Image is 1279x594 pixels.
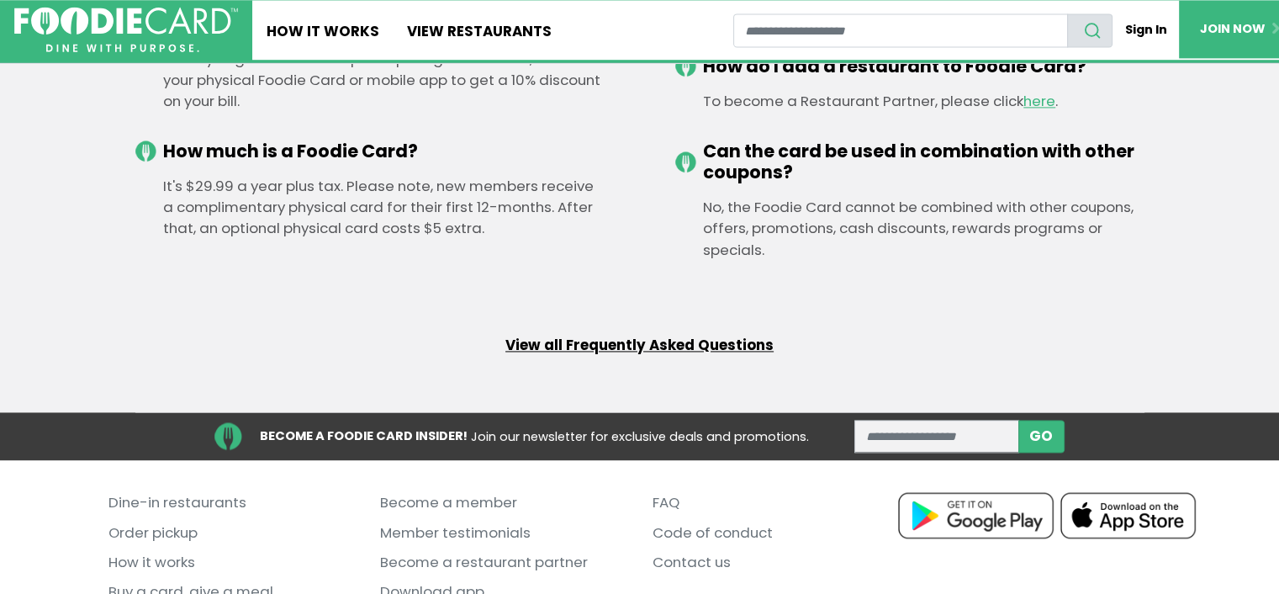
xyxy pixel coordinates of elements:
a: Code of conduct [652,518,898,548]
div: No, the Foodie Card cannot be combined with other coupons, offers, promotions, cash discounts, re... [675,197,1144,261]
a: How it works [108,548,355,577]
a: View all Frequently Asked Questions [505,335,774,356]
a: Become a member [380,488,626,517]
a: FAQ [652,488,898,517]
div: To become a Restaurant Partner, please click . [675,91,1144,112]
h5: Can the card be used in combination with other coupons? [703,141,1144,183]
strong: BECOME A FOODIE CARD INSIDER! [260,427,468,444]
a: here [1023,91,1055,111]
a: Dine-in restaurants [108,488,355,517]
a: Become a restaurant partner [380,548,626,577]
input: enter email address [854,420,1018,453]
a: Contact us [652,548,898,577]
img: FoodieCard; Eat, Drink, Save, Donate [14,7,238,52]
a: Order pickup [108,518,355,548]
div: It's $29.99 a year plus tax. Please note, new members receive a complimentary physical card for t... [135,176,605,240]
span: Join our newsletter for exclusive deals and promotions. [471,428,809,445]
input: restaurant search [733,13,1068,47]
a: Sign In [1113,13,1179,46]
h5: How much is a Foodie Card? [163,141,604,162]
button: subscribe [1018,420,1065,453]
h5: How do I add a restaurant to Foodie Card? [703,56,1144,77]
a: Member testimonials [380,518,626,548]
button: search [1067,13,1113,47]
div: When you go to one of our participating restaurants, show your physical Foodie Card or mobile app... [135,49,605,113]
